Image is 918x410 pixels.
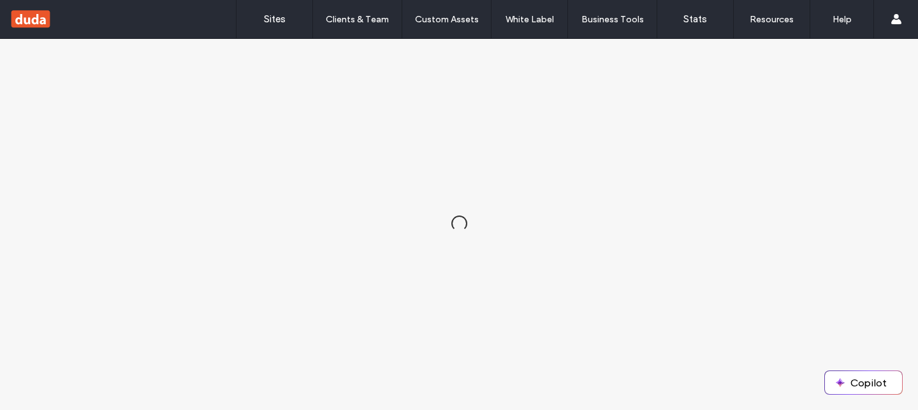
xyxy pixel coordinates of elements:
[415,14,479,25] label: Custom Assets
[833,14,852,25] label: Help
[683,13,707,25] label: Stats
[326,14,389,25] label: Clients & Team
[581,14,644,25] label: Business Tools
[264,13,286,25] label: Sites
[506,14,554,25] label: White Label
[825,371,902,394] button: Copilot
[750,14,794,25] label: Resources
